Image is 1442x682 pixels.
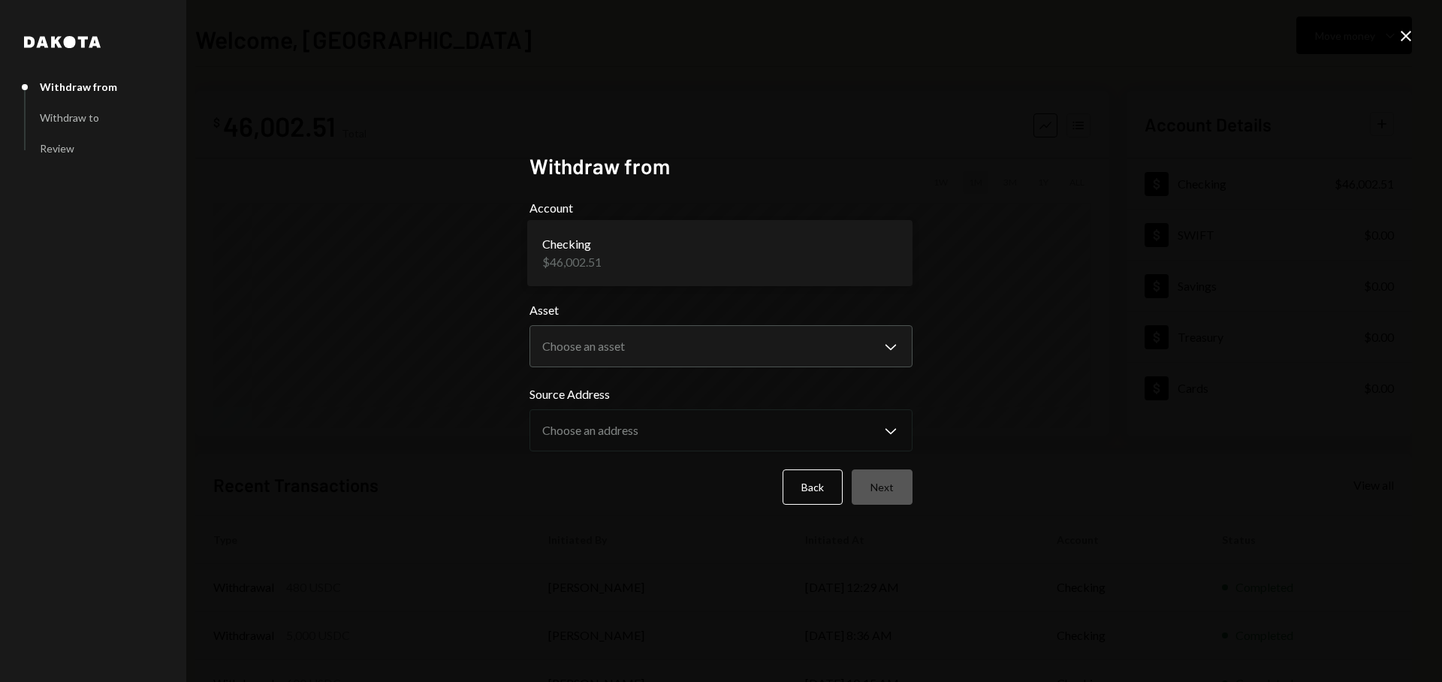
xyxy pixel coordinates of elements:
[529,385,913,403] label: Source Address
[529,409,913,451] button: Source Address
[542,253,602,271] div: $46,002.51
[40,111,99,124] div: Withdraw to
[529,325,913,367] button: Asset
[40,142,74,155] div: Review
[529,152,913,181] h2: Withdraw from
[529,199,913,217] label: Account
[783,469,843,505] button: Back
[529,301,913,319] label: Asset
[40,80,117,93] div: Withdraw from
[542,235,602,253] div: Checking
